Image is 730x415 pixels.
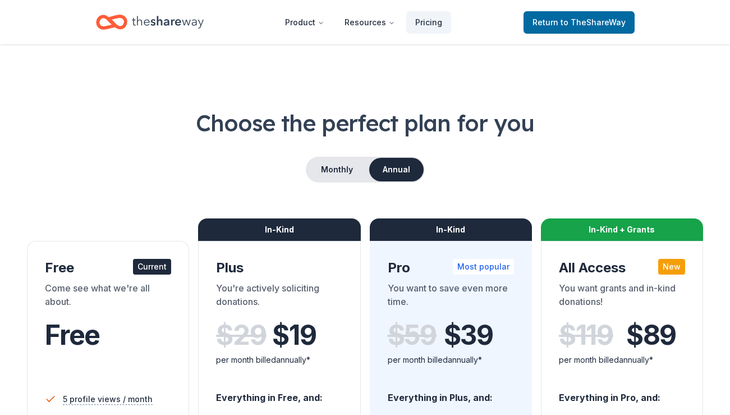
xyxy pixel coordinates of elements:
span: Return [532,16,626,29]
span: 5 profile views / month [63,393,153,406]
div: per month billed annually* [388,353,514,367]
a: Pricing [406,11,451,34]
span: $ 19 [272,320,316,351]
div: You're actively soliciting donations. [216,281,342,313]
div: In-Kind [370,218,532,241]
span: Free [45,318,100,352]
button: Resources [336,11,404,34]
a: Returnto TheShareWay [524,11,635,34]
div: Come see what we're all about. [45,281,171,313]
div: per month billed annually* [216,353,342,367]
div: In-Kind + Grants [541,218,703,241]
div: Plus [216,259,342,277]
span: $ 89 [626,320,676,351]
div: Most popular [453,259,514,275]
div: Everything in Plus, and: [388,381,514,405]
button: Annual [369,158,424,181]
span: $ 39 [444,320,493,351]
nav: Main [276,9,451,35]
div: Current [133,259,171,275]
div: You want to save even more time. [388,281,514,313]
h1: Choose the perfect plan for you [27,107,703,139]
button: Monthly [307,158,367,181]
div: Free [45,259,171,277]
span: to TheShareWay [561,17,626,27]
div: Everything in Free, and: [216,381,342,405]
div: Everything in Pro, and: [559,381,685,405]
div: All Access [559,259,685,277]
div: per month billed annually* [559,353,685,367]
a: Home [96,9,204,35]
div: Pro [388,259,514,277]
button: Product [276,11,333,34]
div: In-Kind [198,218,360,241]
div: You want grants and in-kind donations! [559,281,685,313]
div: New [658,259,685,275]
